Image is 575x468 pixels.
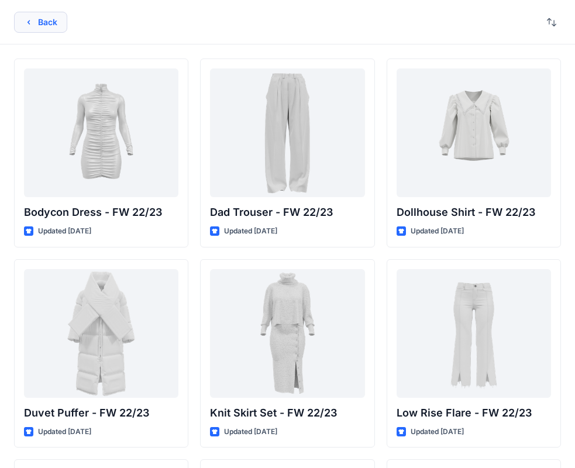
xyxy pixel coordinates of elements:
p: Dad Trouser - FW 22/23 [210,204,364,221]
a: Knit Skirt Set - FW 22/23 [210,269,364,398]
p: Updated [DATE] [411,225,464,238]
p: Updated [DATE] [38,426,91,438]
p: Updated [DATE] [224,426,277,438]
p: Updated [DATE] [224,225,277,238]
a: Duvet Puffer - FW 22/23 [24,269,178,398]
p: Low Rise Flare - FW 22/23 [397,405,551,421]
p: Updated [DATE] [38,225,91,238]
p: Dollhouse Shirt - FW 22/23 [397,204,551,221]
p: Bodycon Dress - FW 22/23 [24,204,178,221]
p: Knit Skirt Set - FW 22/23 [210,405,364,421]
button: Back [14,12,67,33]
a: Bodycon Dress - FW 22/23 [24,68,178,197]
a: Dollhouse Shirt - FW 22/23 [397,68,551,197]
a: Dad Trouser - FW 22/23 [210,68,364,197]
p: Updated [DATE] [411,426,464,438]
p: Duvet Puffer - FW 22/23 [24,405,178,421]
a: Low Rise Flare - FW 22/23 [397,269,551,398]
